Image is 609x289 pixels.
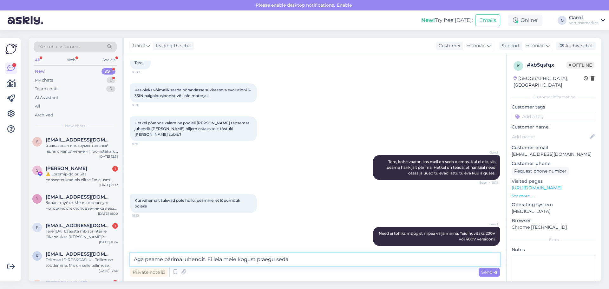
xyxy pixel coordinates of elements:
div: [DATE] 17:56 [99,268,118,273]
span: Offline [566,62,594,69]
p: Visited pages [512,178,596,185]
div: [DATE] 11:24 [99,240,118,245]
div: 1 [112,280,118,286]
a: Garolvaruosamarket [569,15,605,25]
span: 16:15 [474,246,498,251]
div: [DATE] 12:31 [99,154,118,159]
div: Web [66,56,77,64]
span: stsepkin2004@bk.ru [46,137,112,143]
p: Customer tags [512,104,596,110]
span: k [517,63,520,68]
span: Kui vähemalt tulevad pole hullu, peamine, et lõpumüük poleks [134,198,241,208]
span: Garol [474,222,498,227]
span: 16:12 [132,213,156,218]
span: r [36,253,39,258]
span: New chats [65,123,85,129]
div: All [35,103,40,109]
div: Archive chat [556,42,596,50]
span: Need ei tohiks müügist niipea välja minna. Teid huvitaks 230V või 400V versioon? [379,231,496,241]
div: Private note [130,268,167,277]
div: Tellimus ID RPSKGASLU - Tellimuse töötlemine. Mis on selle tellimuse eeldatav tarne, pidi olema 1... [46,257,118,268]
span: 1 [36,196,38,201]
div: AI Assistant [35,95,58,101]
p: Browser [512,217,596,224]
span: Garol [133,42,145,49]
p: Customer phone [512,160,596,167]
p: Operating system [512,201,596,208]
div: я заказывал инструментальный ящик с напрлнением ( Tööriistakäru 252-osa Högert technik) а получил... [46,143,118,154]
span: Send [481,269,497,275]
span: 16:10 [132,103,156,108]
div: Garol [569,15,598,20]
div: # kb5qsfqx [527,61,566,69]
div: 1 [112,166,118,172]
span: r [36,225,39,230]
div: Tere.[DATE] aasta mb sprinterile lükandukse [PERSON_NAME]?parempoolset [46,228,118,240]
span: Seen ✓ 16:11 [474,180,498,185]
div: Customer [436,43,461,49]
div: 1 [112,223,118,229]
div: New [35,68,45,75]
div: [DATE] 12:12 [99,183,118,187]
p: Customer name [512,124,596,130]
span: Kas oleks võimalik saada põrandasse süvistatava evolutioni S-35IN paigaldusjoonist või info mater... [134,88,252,98]
span: Tere, [134,60,143,65]
p: Customer email [512,144,596,151]
span: Sandra Bruno [46,166,87,171]
textarea: Aga peame pärima juhendit. Ei leia meie kogust praegu seda [130,253,500,266]
span: 16:09 [132,70,156,75]
a: [URL][DOMAIN_NAME] [512,185,561,191]
div: Online [508,15,542,26]
p: [EMAIL_ADDRESS][DOMAIN_NAME] [512,151,596,158]
div: varuosamarket [569,20,598,25]
span: raulvolt@gmail.com [46,251,112,257]
div: [GEOGRAPHIC_DATA], [GEOGRAPHIC_DATA] [514,75,584,89]
div: ⚠️ Loremip dolor Sita consecteturadipis elitse Do eiusm Temp incididuntut laboreet. Dolorem aliqu... [46,171,118,183]
span: Bakary Koné [46,280,87,286]
div: [DATE] 16:00 [98,211,118,216]
span: S [36,168,38,173]
div: Socials [101,56,117,64]
div: Request phone number [512,167,569,175]
p: See more ... [512,193,596,199]
span: Hetkel põranda valamine pooleli [PERSON_NAME] täpsemat juhendit [PERSON_NAME] hiljem ostaks telit... [134,121,250,137]
span: ralftammist@gmail.com [46,223,112,228]
div: Extra [512,237,596,243]
span: 16:11 [132,141,156,146]
b: New! [421,17,435,23]
input: Add name [512,133,589,140]
div: Try free [DATE]: [421,16,473,24]
div: My chats [35,77,53,83]
div: 8 [107,77,115,83]
p: [MEDICAL_DATA] [512,208,596,215]
span: Estonian [525,42,545,49]
span: Search customers [39,43,80,50]
p: Chrome [TECHNICAL_ID] [512,224,596,231]
span: Enable [335,2,354,8]
div: Team chats [35,86,58,92]
div: All [34,56,41,64]
div: leading the chat [154,43,192,49]
div: Archived [35,112,53,118]
span: 1984andrei.v@gmail.com [46,194,112,200]
div: Здравствуйте. Меня интересует моторчик стеклоподъемника левая сторона. Машина ford transit custom... [46,200,118,211]
div: G [558,16,566,25]
div: Customer information [512,94,596,100]
span: Tere, kohe vaatan kas meil on seda olemas. Kui ei ole, siis peame hankijalt pärima. Hetkel on tea... [387,159,496,175]
span: Estonian [466,42,486,49]
div: Support [499,43,520,49]
span: Garol [474,150,498,155]
div: 99+ [101,68,115,75]
span: s [36,139,38,144]
div: 0 [106,86,115,92]
input: Add a tag [512,112,596,121]
button: Emails [475,14,500,26]
p: Notes [512,246,596,253]
img: Askly Logo [5,43,17,55]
